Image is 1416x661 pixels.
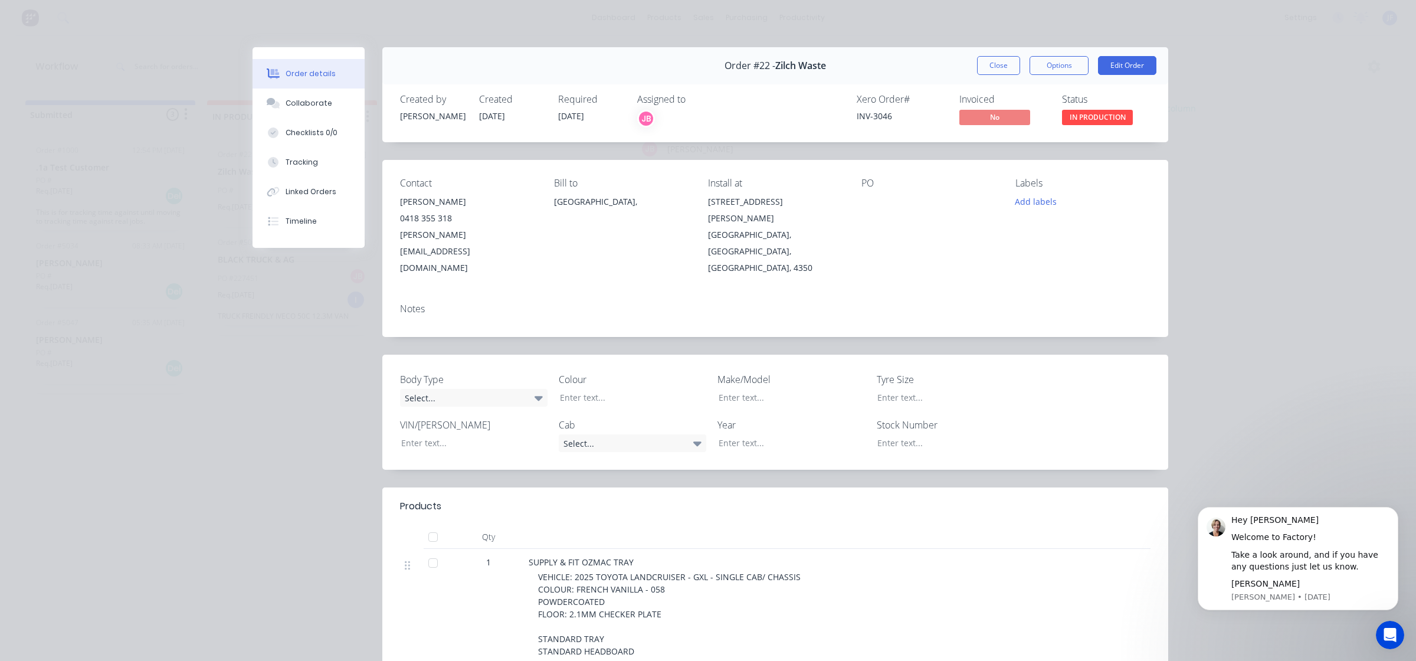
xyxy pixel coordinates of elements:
button: Edit Order [1098,56,1156,75]
span: 1 [486,556,491,568]
button: Checklists 0/0 [253,118,365,148]
div: [PERSON_NAME]0418 355 318[PERSON_NAME][EMAIL_ADDRESS][DOMAIN_NAME] [400,194,535,276]
div: Created [479,94,544,105]
div: Qty [453,525,524,549]
div: Tracking [286,157,318,168]
label: VIN/[PERSON_NAME] [400,418,548,432]
button: Linked Orders [253,177,365,207]
button: Options [1030,56,1089,75]
div: Products [400,499,441,513]
button: Timeline [253,207,365,236]
span: Zilch Waste [775,60,826,71]
div: Bill to [554,178,689,189]
div: Notes [400,303,1150,315]
span: SUPPLY & FIT OZMAC TRAY [529,557,634,568]
label: Stock Number [877,418,1024,432]
div: Created by [400,94,465,105]
iframe: Intercom live chat [1376,621,1404,649]
label: Year [717,418,865,432]
div: [GEOGRAPHIC_DATA], [554,194,689,231]
label: Body Type [400,372,548,387]
span: Order #22 - [725,60,775,71]
div: [PERSON_NAME] [400,110,465,122]
button: Tracking [253,148,365,177]
div: Labels [1015,178,1150,189]
div: Linked Orders [286,186,336,197]
span: No [959,110,1030,125]
div: Select... [400,389,548,407]
span: [DATE] [558,110,584,122]
label: Make/Model [717,372,865,387]
div: Contact [400,178,535,189]
div: [GEOGRAPHIC_DATA], [GEOGRAPHIC_DATA], [GEOGRAPHIC_DATA], 4350 [708,227,843,276]
button: Add labels [1009,194,1063,210]
button: Close [977,56,1020,75]
div: Invoiced [959,94,1048,105]
div: Status [1062,94,1150,105]
div: 0418 355 318 [400,210,535,227]
span: IN PRODUCTION [1062,110,1133,125]
button: Order details [253,59,365,89]
div: Xero Order # [857,94,945,105]
div: Select... [559,434,706,452]
div: Timeline [286,216,317,227]
button: IN PRODUCTION [1062,110,1133,127]
div: Checklists 0/0 [286,127,337,138]
div: Order details [286,68,336,79]
div: [STREET_ADDRESS][PERSON_NAME] [708,194,843,227]
label: Colour [559,372,706,387]
div: Required [558,94,623,105]
iframe: Intercom notifications message [1180,489,1416,629]
div: PO [861,178,997,189]
span: [DATE] [479,110,505,122]
button: Collaborate [253,89,365,118]
div: [PERSON_NAME][EMAIL_ADDRESS][DOMAIN_NAME] [400,227,535,276]
button: JB [637,110,655,127]
div: [GEOGRAPHIC_DATA], [554,194,689,210]
div: Collaborate [286,98,332,109]
label: Cab [559,418,706,432]
div: Install at [708,178,843,189]
div: INV-3046 [857,110,945,122]
div: [STREET_ADDRESS][PERSON_NAME][GEOGRAPHIC_DATA], [GEOGRAPHIC_DATA], [GEOGRAPHIC_DATA], 4350 [708,194,843,276]
label: Tyre Size [877,372,1024,387]
div: Assigned to [637,94,755,105]
div: [PERSON_NAME] [400,194,535,210]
